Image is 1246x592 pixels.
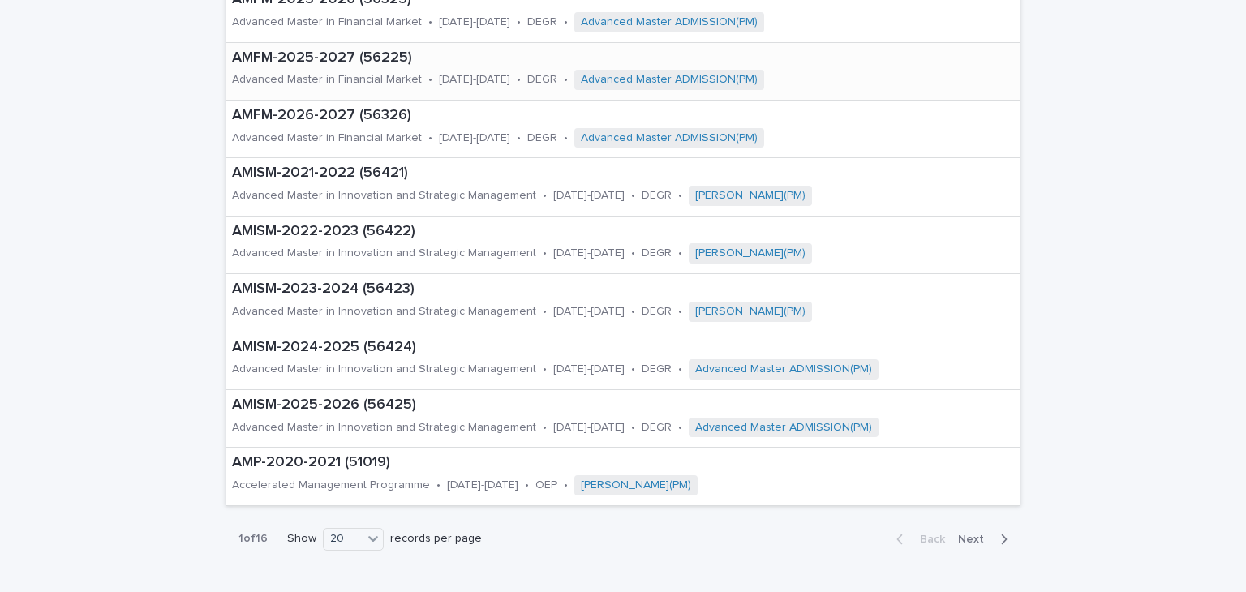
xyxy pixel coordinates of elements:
p: Advanced Master in Financial Market [232,73,422,87]
p: Advanced Master in Innovation and Strategic Management [232,362,536,376]
p: Advanced Master in Innovation and Strategic Management [232,247,536,260]
a: AMISM-2023-2024 (56423)Advanced Master in Innovation and Strategic Management•[DATE]-[DATE]•DEGR•... [226,274,1020,332]
p: • [517,15,521,29]
p: • [428,131,432,145]
a: Advanced Master ADMISSION(PM) [581,15,758,29]
p: 1 of 16 [226,519,281,559]
p: AMISM-2024-2025 (56424) [232,339,1014,357]
p: • [525,478,529,492]
p: [DATE]-[DATE] [439,131,510,145]
a: [PERSON_NAME](PM) [581,478,691,492]
p: Advanced Master in Financial Market [232,131,422,145]
a: [PERSON_NAME](PM) [695,247,806,260]
p: • [631,247,635,260]
p: Advanced Master in Financial Market [232,15,422,29]
p: [DATE]-[DATE] [553,421,625,435]
a: Advanced Master ADMISSION(PM) [581,131,758,145]
p: • [564,478,568,492]
p: • [631,305,635,319]
p: Advanced Master in Innovation and Strategic Management [232,305,536,319]
p: DEGR [642,421,672,435]
a: AMISM-2025-2026 (56425)Advanced Master in Innovation and Strategic Management•[DATE]-[DATE]•DEGR•... [226,390,1020,448]
p: • [564,15,568,29]
p: • [543,362,547,376]
p: • [678,247,682,260]
p: OEP [535,478,557,492]
p: • [678,305,682,319]
p: AMISM-2021-2022 (56421) [232,165,991,182]
span: Next [958,534,994,545]
p: • [678,189,682,203]
p: AMP-2020-2021 (51019) [232,454,859,472]
p: [DATE]-[DATE] [447,478,518,492]
p: DEGR [527,73,557,87]
p: AMISM-2025-2026 (56425) [232,397,1014,414]
p: records per page [390,532,482,546]
a: AMP-2020-2021 (51019)Accelerated Management Programme•[DATE]-[DATE]•OEP•[PERSON_NAME](PM) [226,448,1020,505]
p: • [543,247,547,260]
p: Advanced Master in Innovation and Strategic Management [232,421,536,435]
button: Back [883,532,952,547]
a: Advanced Master ADMISSION(PM) [581,73,758,87]
a: AMISM-2021-2022 (56421)Advanced Master in Innovation and Strategic Management•[DATE]-[DATE]•DEGR•... [226,158,1020,216]
p: • [428,15,432,29]
a: [PERSON_NAME](PM) [695,189,806,203]
p: • [631,362,635,376]
p: [DATE]-[DATE] [553,247,625,260]
a: Advanced Master ADMISSION(PM) [695,421,872,435]
button: Next [952,532,1020,547]
p: Advanced Master in Innovation and Strategic Management [232,189,536,203]
p: Accelerated Management Programme [232,478,430,492]
p: DEGR [642,362,672,376]
p: • [631,189,635,203]
p: • [543,305,547,319]
a: Advanced Master ADMISSION(PM) [695,362,872,376]
p: • [678,421,682,435]
p: • [517,73,521,87]
p: • [436,478,440,492]
p: • [678,362,682,376]
p: AMISM-2022-2023 (56422) [232,223,999,241]
p: [DATE]-[DATE] [553,189,625,203]
p: • [631,421,635,435]
a: AMISM-2024-2025 (56424)Advanced Master in Innovation and Strategic Management•[DATE]-[DATE]•DEGR•... [226,332,1020,390]
p: DEGR [642,247,672,260]
p: • [543,189,547,203]
span: Back [910,534,945,545]
p: • [517,131,521,145]
p: AMISM-2023-2024 (56423) [232,281,998,298]
p: DEGR [527,131,557,145]
p: DEGR [642,305,672,319]
p: [DATE]-[DATE] [553,305,625,319]
p: • [543,421,547,435]
p: • [564,73,568,87]
a: AMFM-2025-2027 (56225)Advanced Master in Financial Market•[DATE]-[DATE]•DEGR•Advanced Master ADMI... [226,43,1020,101]
p: AMFM-2026-2027 (56326) [232,107,947,125]
p: Show [287,532,316,546]
p: [DATE]-[DATE] [439,73,510,87]
p: DEGR [527,15,557,29]
p: [DATE]-[DATE] [553,362,625,376]
p: [DATE]-[DATE] [439,15,510,29]
p: DEGR [642,189,672,203]
p: • [428,73,432,87]
p: AMFM-2025-2027 (56225) [232,49,947,67]
a: [PERSON_NAME](PM) [695,305,806,319]
a: AMFM-2026-2027 (56326)Advanced Master in Financial Market•[DATE]-[DATE]•DEGR•Advanced Master ADMI... [226,101,1020,158]
div: 20 [324,530,363,547]
p: • [564,131,568,145]
a: AMISM-2022-2023 (56422)Advanced Master in Innovation and Strategic Management•[DATE]-[DATE]•DEGR•... [226,217,1020,274]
